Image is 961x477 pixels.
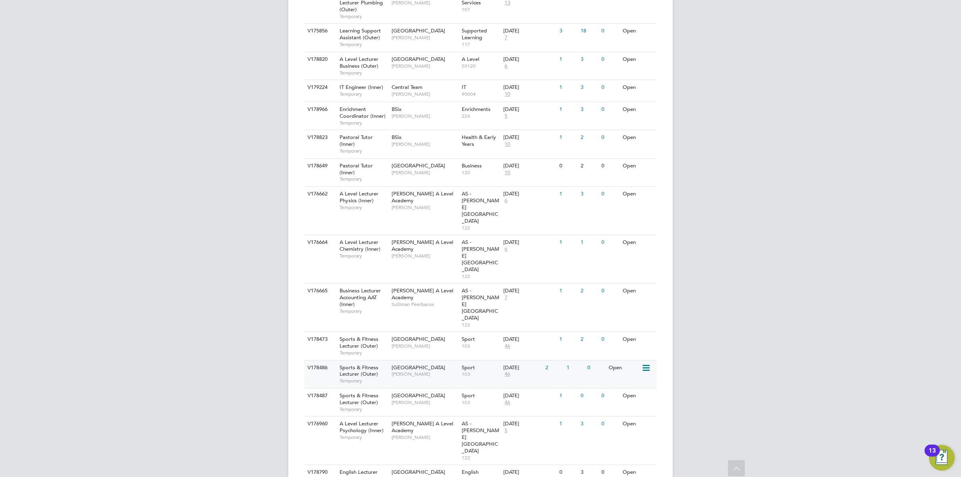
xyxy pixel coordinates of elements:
span: [PERSON_NAME] [392,253,458,259]
div: 0 [599,130,620,145]
div: V178820 [306,52,334,67]
span: [PERSON_NAME] [392,141,458,147]
span: Sport [462,364,475,371]
span: A Level [462,56,479,62]
span: 120 [462,169,500,176]
div: [DATE] [503,28,555,34]
div: [DATE] [503,84,555,91]
span: Temporary [340,204,388,211]
div: V178823 [306,130,334,145]
span: 122 [462,273,500,280]
div: Open [621,159,655,173]
div: 1 [557,102,578,117]
span: 224 [462,113,500,119]
span: Supported Learning [462,27,487,41]
div: 1 [557,388,578,403]
span: [GEOGRAPHIC_DATA] [392,162,445,169]
span: 90004 [462,91,500,97]
span: 107 [462,6,500,13]
div: 2 [579,130,599,145]
div: [DATE] [503,56,555,63]
span: Temporary [340,350,388,356]
div: 3 [579,102,599,117]
div: 0 [585,360,606,375]
span: Temporary [340,70,388,76]
span: Business Lecturer Accounting AAT (Inner) [340,287,381,308]
span: [PERSON_NAME] A Level Academy [392,190,453,204]
div: 1 [557,332,578,347]
div: 1 [565,360,585,375]
div: Open [621,130,655,145]
span: [GEOGRAPHIC_DATA] [392,27,445,34]
div: [DATE] [503,288,555,294]
span: BSix [392,106,402,113]
span: Temporary [340,434,388,441]
div: 1 [557,52,578,67]
div: 3 [579,417,599,431]
div: [DATE] [503,191,555,197]
span: 50120 [462,63,500,69]
div: Open [607,360,641,375]
span: Temporary [340,13,388,20]
span: 6 [503,63,509,70]
span: A Level Lecturer Chemistry (Inner) [340,239,380,252]
div: 3 [579,187,599,201]
div: 0 [557,159,578,173]
span: Learning Support Assistant (Outer) [340,27,381,41]
div: Open [621,52,655,67]
span: Temporary [340,41,388,48]
span: Temporary [340,308,388,314]
span: [PERSON_NAME] A Level Academy [392,287,453,301]
span: IT [462,84,466,91]
span: [GEOGRAPHIC_DATA] [392,364,445,371]
span: [GEOGRAPHIC_DATA] [392,469,445,475]
div: V175856 [306,24,334,38]
div: [DATE] [503,239,555,246]
div: Open [621,388,655,403]
span: 122 [462,322,500,328]
div: Open [621,417,655,431]
div: 13 [929,451,936,461]
span: Temporary [340,148,388,154]
div: 0 [599,80,620,95]
div: 0 [579,388,599,403]
span: AS - [PERSON_NAME][GEOGRAPHIC_DATA] [462,190,499,224]
span: 5 [503,427,509,434]
div: [DATE] [503,421,555,427]
span: 46 [503,399,511,406]
span: BSix [392,134,402,141]
div: 3 [579,80,599,95]
div: 1 [557,235,578,250]
span: 10 [503,169,511,176]
div: V176665 [306,284,334,298]
div: 0 [599,284,620,298]
div: Open [621,235,655,250]
div: Open [621,102,655,117]
span: Sports & Fitness Lecturer (Outer) [340,392,378,406]
div: V176662 [306,187,334,201]
span: AS - [PERSON_NAME][GEOGRAPHIC_DATA] [462,287,499,321]
span: [PERSON_NAME] [392,63,458,69]
div: V178473 [306,332,334,347]
span: [PERSON_NAME] [392,204,458,211]
span: Sport [462,336,475,342]
div: [DATE] [503,134,555,141]
div: Open [621,80,655,95]
div: 0 [599,332,620,347]
div: 1 [557,284,578,298]
span: Enrichment Coordinator (Inner) [340,106,386,119]
div: [DATE] [503,163,555,169]
div: V178649 [306,159,334,173]
span: [GEOGRAPHIC_DATA] [392,392,445,399]
span: Sport [462,392,475,399]
span: 46 [503,371,511,378]
span: Business [462,162,482,169]
span: Health & Early Years [462,134,496,147]
div: 1 [557,80,578,95]
span: 5 [503,113,509,120]
div: V178487 [306,388,334,403]
span: 7 [503,34,509,41]
div: [DATE] [503,106,555,113]
span: 10 [503,141,511,148]
div: 0 [599,52,620,67]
